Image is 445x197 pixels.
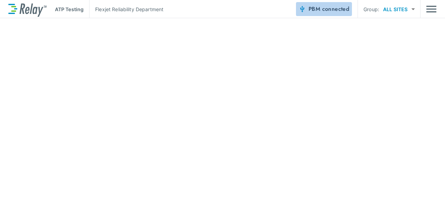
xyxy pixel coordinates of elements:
img: Drawer Icon [426,2,437,16]
span: connected [322,5,349,13]
img: Connected Icon [299,6,306,13]
button: Main menu [426,2,437,16]
img: LuminUltra Relay [8,2,47,17]
button: PBM connected [296,2,352,16]
p: Group: [363,6,379,13]
p: ATP Testing [55,6,84,13]
span: PBM [309,4,349,14]
iframe: Resource center [312,176,438,192]
p: Flexjet Reliability Department [95,6,163,13]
